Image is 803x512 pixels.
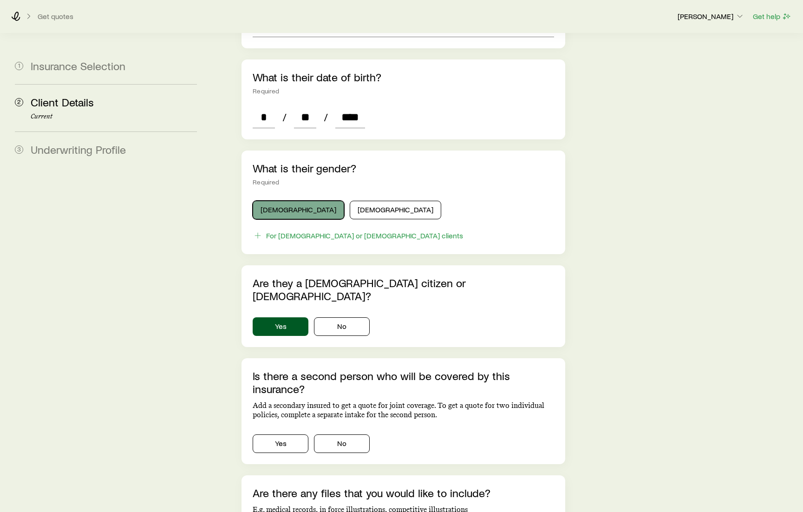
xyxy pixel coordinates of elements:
[31,113,197,120] p: Current
[279,111,290,124] span: /
[253,71,554,84] p: What is their date of birth?
[677,11,745,22] button: [PERSON_NAME]
[253,162,554,175] p: What is their gender?
[320,111,332,124] span: /
[253,276,554,302] p: Are they a [DEMOGRAPHIC_DATA] citizen or [DEMOGRAPHIC_DATA]?
[266,231,463,240] div: For [DEMOGRAPHIC_DATA] or [DEMOGRAPHIC_DATA] clients
[253,486,554,499] p: Are there any files that you would like to include?
[253,230,464,241] button: For [DEMOGRAPHIC_DATA] or [DEMOGRAPHIC_DATA] clients
[314,434,370,453] button: No
[350,201,441,219] button: [DEMOGRAPHIC_DATA]
[31,59,125,72] span: Insurance Selection
[15,145,23,154] span: 3
[31,143,126,156] span: Underwriting Profile
[31,95,94,109] span: Client Details
[253,317,308,336] button: Yes
[15,98,23,106] span: 2
[253,178,554,186] div: Required
[37,12,74,21] button: Get quotes
[678,12,744,21] p: [PERSON_NAME]
[253,87,554,95] div: Required
[253,201,344,219] button: [DEMOGRAPHIC_DATA]
[253,401,554,420] p: Add a secondary insured to get a quote for joint coverage. To get a quote for two individual poli...
[15,62,23,70] span: 1
[253,369,554,395] p: Is there a second person who will be covered by this insurance?
[752,11,792,22] button: Get help
[314,317,370,336] button: No
[253,434,308,453] button: Yes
